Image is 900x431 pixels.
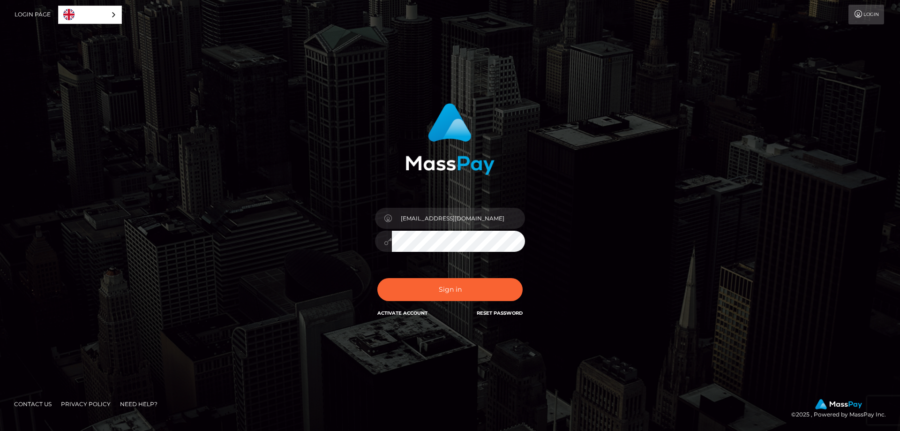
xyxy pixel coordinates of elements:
[377,278,523,301] button: Sign in
[59,6,121,23] a: English
[477,310,523,316] a: Reset Password
[791,399,893,420] div: © 2025 , Powered by MassPay Inc.
[815,399,862,409] img: MassPay
[848,5,884,24] a: Login
[58,6,122,24] aside: Language selected: English
[377,310,427,316] a: Activate Account
[405,103,495,175] img: MassPay Login
[10,397,55,411] a: Contact Us
[392,208,525,229] input: E-mail...
[58,6,122,24] div: Language
[15,5,51,24] a: Login Page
